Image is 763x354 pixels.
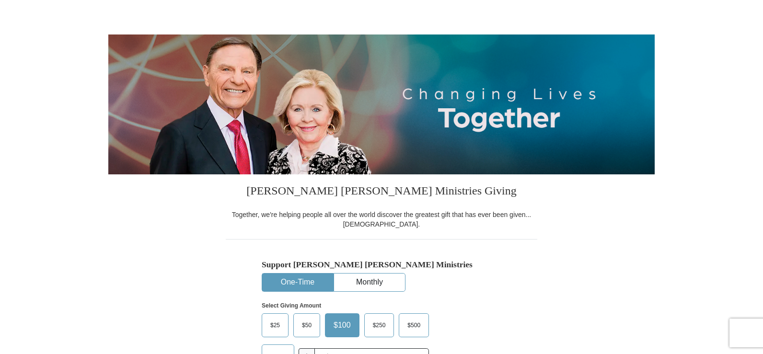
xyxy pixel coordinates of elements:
[266,318,285,332] span: $25
[226,210,537,229] div: Together, we're helping people all over the world discover the greatest gift that has ever been g...
[226,174,537,210] h3: [PERSON_NAME] [PERSON_NAME] Ministries Giving
[262,260,501,270] h5: Support [PERSON_NAME] [PERSON_NAME] Ministries
[403,318,425,332] span: $500
[334,274,405,291] button: Monthly
[368,318,391,332] span: $250
[297,318,316,332] span: $50
[329,318,356,332] span: $100
[262,302,321,309] strong: Select Giving Amount
[262,274,333,291] button: One-Time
